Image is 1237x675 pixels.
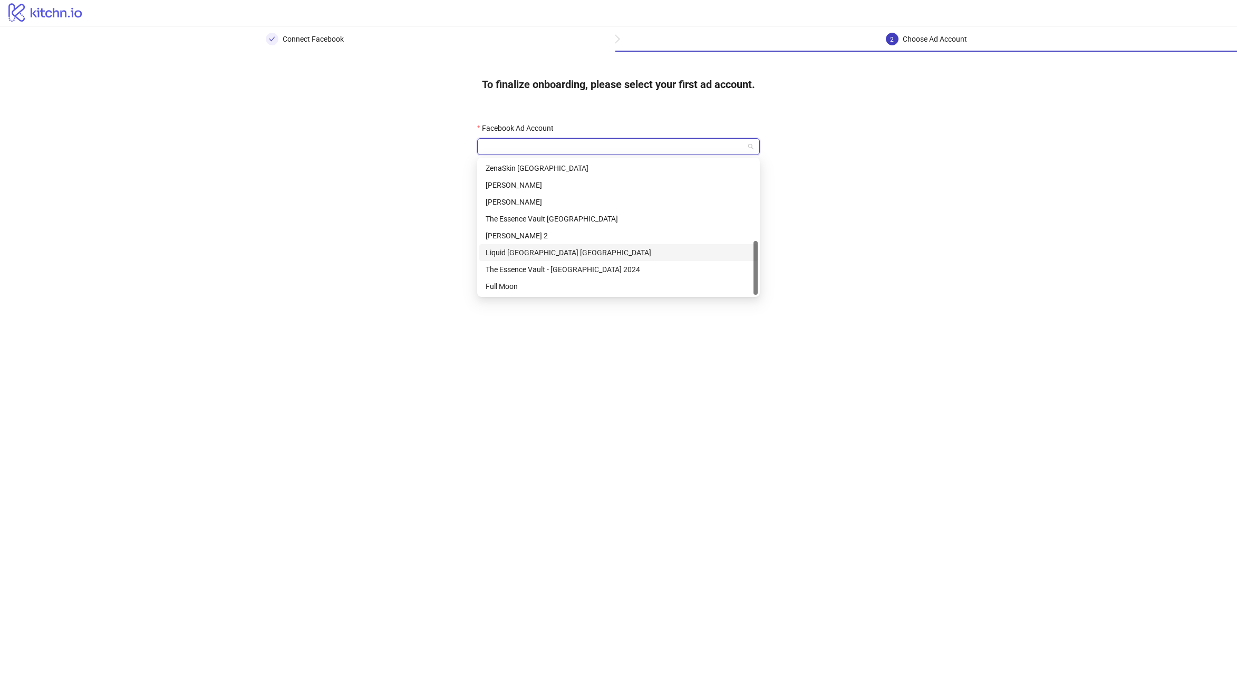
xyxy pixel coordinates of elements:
[903,33,967,45] div: Choose Ad Account
[486,162,751,174] div: ZenaSkin [GEOGRAPHIC_DATA]
[479,261,758,278] div: The Essence Vault - UK 2024
[486,247,751,258] div: Liquid [GEOGRAPHIC_DATA] [GEOGRAPHIC_DATA]
[486,213,751,225] div: The Essence Vault [GEOGRAPHIC_DATA]
[479,160,758,177] div: ZenaSkin UK
[269,36,275,42] span: check
[486,281,751,292] div: Full Moon
[486,179,751,191] div: [PERSON_NAME]
[479,210,758,227] div: The Essence Vault USA
[479,177,758,194] div: Angela UK
[479,194,758,210] div: Thomson Carter
[484,139,744,155] input: Facebook Ad Account
[477,122,560,134] label: Facebook Ad Account
[479,227,758,244] div: Thomson Carter 2
[486,196,751,208] div: [PERSON_NAME]
[465,69,772,100] h4: To finalize onboarding, please select your first ad account.
[479,244,758,261] div: Liquid London UK
[479,278,758,295] div: Full Moon
[283,33,344,45] div: Connect Facebook
[890,36,894,43] span: 2
[486,230,751,242] div: [PERSON_NAME] 2
[486,264,751,275] div: The Essence Vault - [GEOGRAPHIC_DATA] 2024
